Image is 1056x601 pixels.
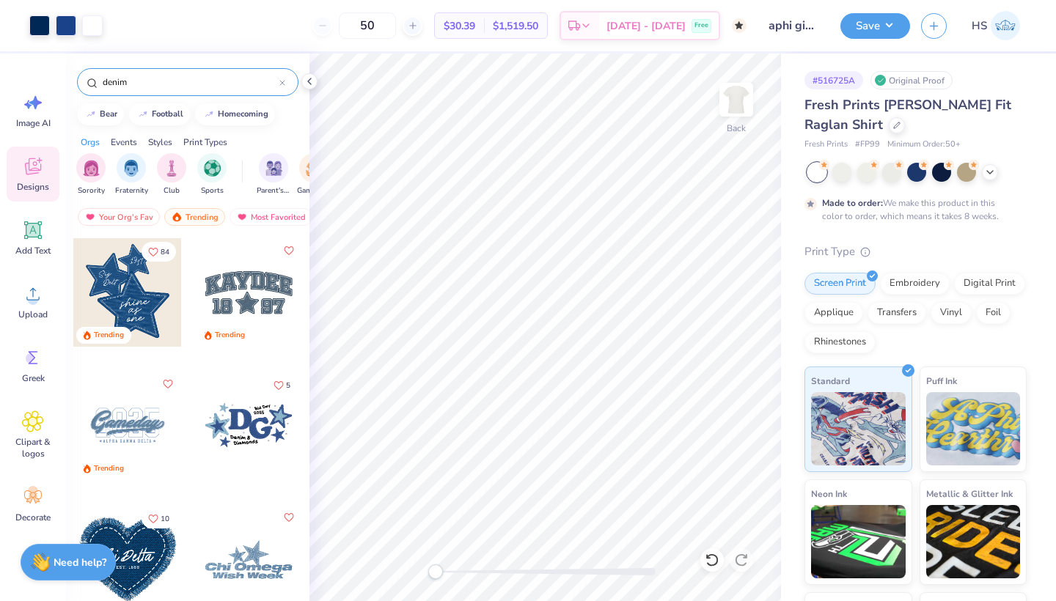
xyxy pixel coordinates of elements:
span: 84 [161,248,169,256]
div: Trending [94,463,124,474]
div: Accessibility label [428,564,443,579]
div: filter for Fraternity [115,153,148,196]
img: trend_line.gif [203,110,215,119]
span: Free [694,21,708,31]
button: Like [280,242,298,259]
div: Vinyl [931,302,972,324]
span: $30.39 [444,18,475,34]
button: Like [267,375,297,395]
div: Styles [148,136,172,149]
div: filter for Sorority [76,153,106,196]
div: filter for Sports [197,153,227,196]
span: [DATE] - [DATE] [606,18,686,34]
img: Standard [811,392,906,465]
span: 5 [286,382,290,389]
div: Trending [215,330,245,341]
img: Puff Ink [926,392,1021,465]
div: football [152,110,183,118]
div: Applique [804,302,863,324]
div: Trending [164,208,225,226]
span: Greek [22,372,45,384]
button: filter button [197,153,227,196]
img: Back [722,85,751,114]
img: Neon Ink [811,505,906,578]
div: Print Types [183,136,227,149]
span: Parent's Weekend [257,185,290,196]
img: Helen Slacik [991,11,1020,40]
div: filter for Game Day [297,153,331,196]
span: Standard [811,373,850,388]
button: filter button [257,153,290,196]
span: Sports [201,185,224,196]
span: $1,519.50 [493,18,538,34]
img: Club Image [164,160,180,177]
div: Digital Print [954,273,1025,295]
img: Sports Image [204,160,221,177]
button: homecoming [195,103,275,125]
img: most_fav.gif [236,212,248,222]
img: trend_line.gif [137,110,149,119]
img: trending.gif [171,212,183,222]
div: Back [727,122,746,135]
div: homecoming [218,110,268,118]
button: filter button [157,153,186,196]
button: filter button [115,153,148,196]
span: Upload [18,309,48,320]
img: trend_line.gif [85,110,97,119]
span: Metallic & Glitter Ink [926,486,1013,501]
span: Fraternity [115,185,148,196]
span: HS [972,18,987,34]
img: Game Day Image [306,160,323,177]
span: Neon Ink [811,486,847,501]
span: Sorority [78,185,105,196]
span: Add Text [15,245,51,257]
img: Metallic & Glitter Ink [926,505,1021,578]
span: Fresh Prints [804,139,848,151]
span: Minimum Order: 50 + [887,139,961,151]
div: Orgs [81,136,100,149]
img: Parent's Weekend Image [265,160,282,177]
span: Image AI [16,117,51,129]
button: Like [280,509,298,526]
span: Puff Ink [926,373,957,388]
img: most_fav.gif [84,212,96,222]
input: Untitled Design [758,11,829,40]
div: Print Type [804,243,1027,260]
div: Trending [94,330,124,341]
div: Transfers [868,302,926,324]
span: Game Day [297,185,331,196]
span: 10 [161,515,169,523]
img: Fraternity Image [123,160,139,177]
img: Sorority Image [83,160,100,177]
div: Your Org's Fav [78,208,160,226]
div: We make this product in this color to order, which means it takes 8 weeks. [822,196,1002,223]
div: filter for Parent's Weekend [257,153,290,196]
strong: Need help? [54,556,106,569]
strong: Made to order: [822,197,883,209]
span: Decorate [15,512,51,523]
div: Original Proof [870,71,953,89]
button: Like [159,375,177,393]
button: filter button [297,153,331,196]
button: Save [840,13,910,39]
span: # FP99 [855,139,880,151]
span: Designs [17,181,49,193]
div: bear [100,110,117,118]
input: Try "Alpha" [101,75,279,89]
span: Fresh Prints [PERSON_NAME] Fit Raglan Shirt [804,96,1011,133]
div: Screen Print [804,273,876,295]
div: # 516725A [804,71,863,89]
button: Like [142,509,176,528]
button: filter button [76,153,106,196]
button: bear [77,103,124,125]
a: HS [965,11,1027,40]
div: Embroidery [880,273,950,295]
div: Events [111,136,137,149]
div: filter for Club [157,153,186,196]
button: Like [142,242,176,262]
div: Rhinestones [804,331,876,353]
button: football [129,103,190,125]
span: Clipart & logos [9,436,57,460]
div: Most Favorited [230,208,312,226]
span: Club [164,185,180,196]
